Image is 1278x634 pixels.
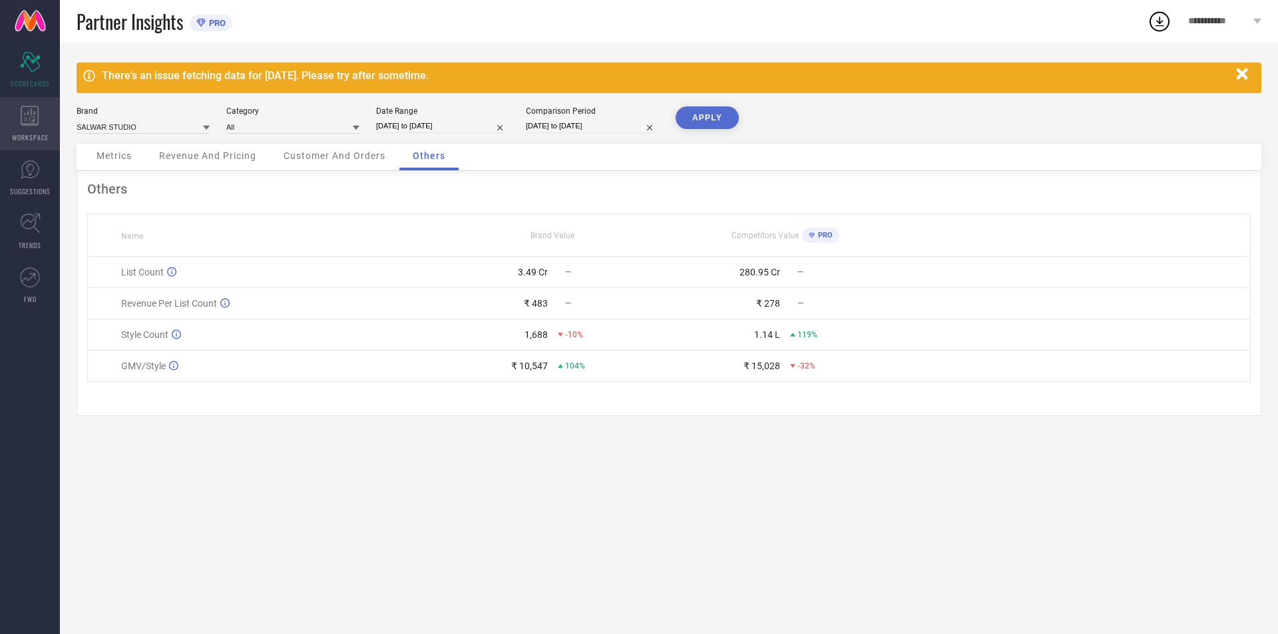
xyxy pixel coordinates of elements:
span: 119% [797,330,817,339]
span: -32% [797,361,815,371]
span: Style Count [121,329,168,340]
span: Competitors Value [732,231,799,240]
span: 104% [565,361,585,371]
span: — [565,267,571,277]
div: Comparison Period [526,106,659,116]
input: Select date range [376,119,509,133]
span: Revenue Per List Count [121,298,217,309]
span: Partner Insights [77,8,183,35]
span: -10% [565,330,583,339]
div: 1,688 [525,329,548,340]
div: ₹ 10,547 [511,361,548,371]
span: SUGGESTIONS [10,186,51,196]
span: — [565,299,571,308]
span: TRENDS [19,240,41,250]
div: Brand [77,106,210,116]
div: 1.14 L [754,329,780,340]
div: ₹ 483 [524,298,548,309]
span: SCORECARDS [11,79,50,88]
span: Name [121,232,143,241]
span: Brand Value [531,231,574,240]
div: Others [87,181,1251,197]
span: Customer And Orders [284,150,385,161]
span: WORKSPACE [12,132,49,142]
div: 280.95 Cr [740,267,780,277]
span: GMV/Style [121,361,166,371]
span: PRO [206,18,226,28]
div: ₹ 15,028 [744,361,780,371]
div: Open download list [1148,9,1171,33]
span: — [797,267,803,277]
span: — [797,299,803,308]
div: Category [226,106,359,116]
span: Metrics [97,150,132,161]
span: List Count [121,267,164,277]
div: There's an issue fetching data for [DATE]. Please try after sometime. [102,69,1229,82]
span: Revenue And Pricing [159,150,256,161]
span: FWD [24,294,37,304]
input: Select comparison period [526,119,659,133]
div: ₹ 278 [756,298,780,309]
span: Others [413,150,445,161]
button: APPLY [676,106,739,129]
span: PRO [815,231,833,239]
div: Date Range [376,106,509,116]
div: 3.49 Cr [518,267,548,277]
